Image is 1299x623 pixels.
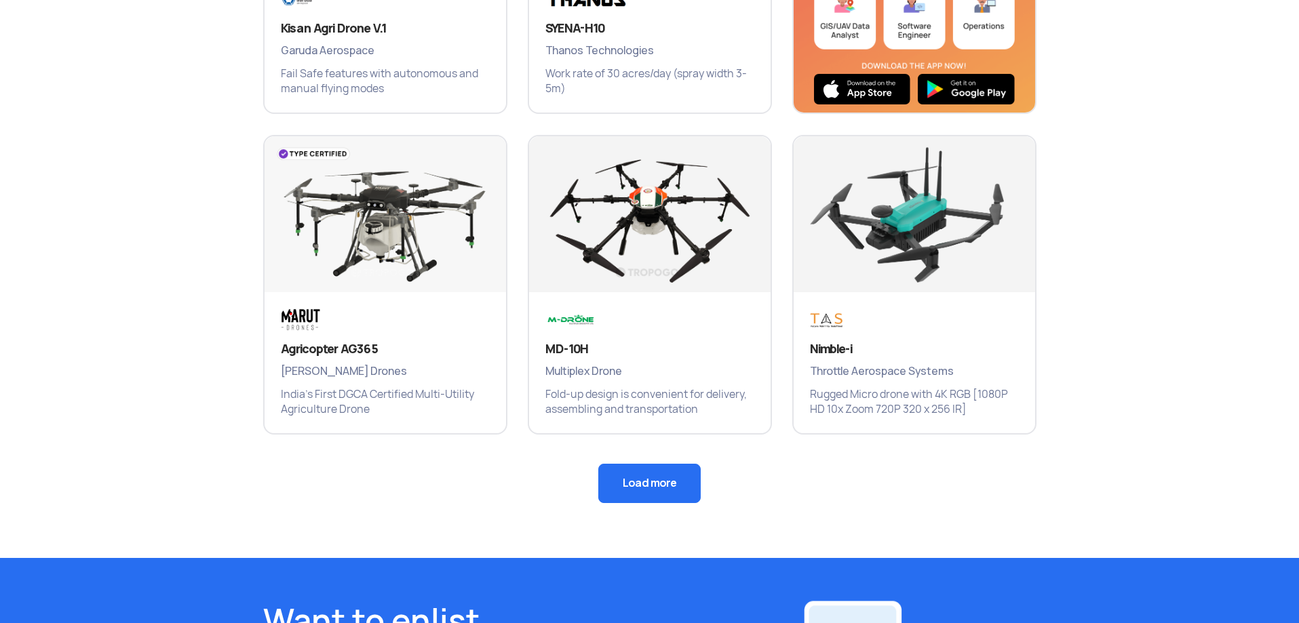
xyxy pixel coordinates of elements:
button: Load more [598,464,701,503]
span: Multiplex Drone [545,363,754,380]
p: Work rate of 30 acres/day (spray width 3-5m) [545,66,754,96]
h3: Kisan Agri Drone V.1 [281,20,490,37]
span: [PERSON_NAME] Drones [281,363,490,380]
h3: MD-10H [545,341,754,357]
p: Rugged Micro drone with 4K RGB [1080P HD 10x Zoom 720P 320 x 256 IR] [810,387,1019,417]
span: Thanos Technologies [545,42,754,60]
img: Drone Image [794,136,1035,306]
h3: Agricopter AG365 [281,341,490,357]
img: ios_new.svg [814,74,910,104]
img: img_playstore.png [918,74,1014,104]
h3: SYENA-H10 [545,20,754,37]
p: Fold-up design is convenient for delivery, assembling and transportation [545,387,754,417]
span: Garuda Aerospace [281,42,490,60]
img: Brand [281,308,364,331]
img: Drone Image [529,136,771,306]
a: Drone ImageBrandMD-10HMultiplex DroneFold-up design is convenient for delivery, assembling and tr... [528,135,772,435]
a: Drone ImageBrandNimble-iThrottle Aerospace SystemsRugged Micro drone with 4K RGB [1080P HD 10x Zo... [792,135,1036,435]
img: Brand [810,308,893,331]
span: Throttle Aerospace Systems [810,363,1019,380]
p: India’s First DGCA Certified Multi-Utility Agriculture Drone [281,387,490,417]
p: Fail Safe features with autonomous and manual flying modes [281,66,490,96]
img: Drone Image [265,136,506,306]
h3: Nimble-i [810,341,1019,357]
a: Drone ImageBrandAgricopter AG365[PERSON_NAME] DronesIndia’s First DGCA Certified Multi-Utility Ag... [263,135,507,435]
img: Brand [545,308,598,331]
